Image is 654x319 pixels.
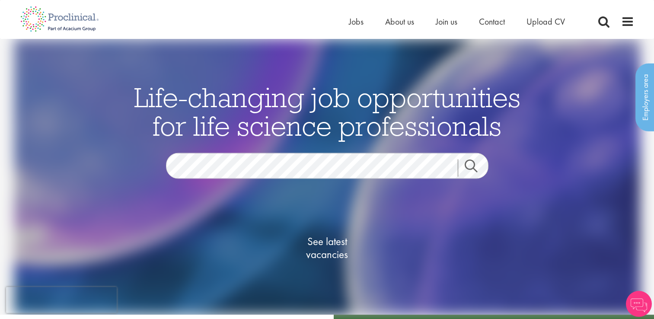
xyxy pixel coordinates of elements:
[14,39,641,315] img: candidate home
[458,159,495,176] a: Job search submit button
[436,16,457,27] a: Join us
[526,16,565,27] a: Upload CV
[6,287,117,313] iframe: reCAPTCHA
[385,16,414,27] a: About us
[134,80,520,143] span: Life-changing job opportunities for life science professionals
[284,235,370,261] span: See latest vacancies
[349,16,364,27] a: Jobs
[284,200,370,295] a: See latestvacancies
[479,16,505,27] a: Contact
[626,291,652,317] img: Chatbot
